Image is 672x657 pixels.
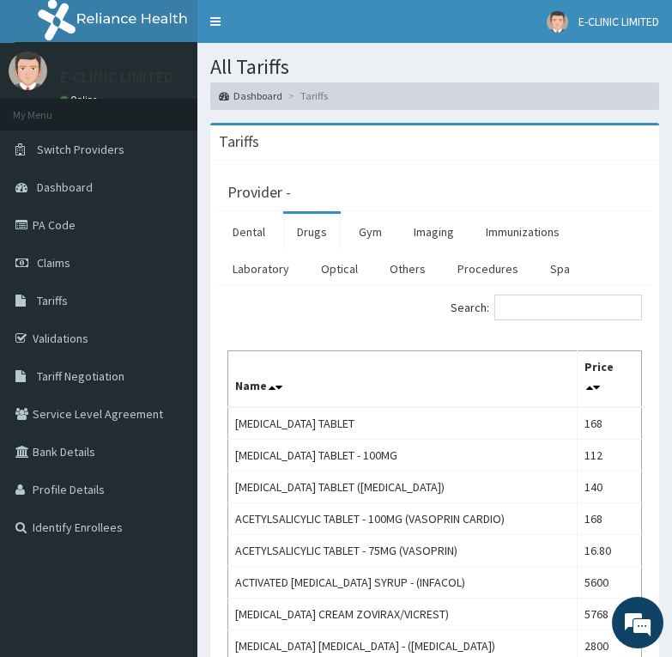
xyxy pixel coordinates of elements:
[444,251,532,287] a: Procedures
[577,566,641,598] td: 5600
[228,502,578,534] td: ACETYLSALICYLIC TABLET - 100MG (VASOPRIN CARDIO)
[345,214,396,250] a: Gym
[210,56,659,78] h1: All Tariffs
[219,251,303,287] a: Laboratory
[577,407,641,440] td: 168
[577,350,641,407] th: Price
[228,598,578,630] td: [MEDICAL_DATA] CREAM ZOVIRAX/VICREST)
[37,255,70,271] span: Claims
[228,566,578,598] td: ACTIVATED [MEDICAL_DATA] SYRUP - (INFACOL)
[283,214,341,250] a: Drugs
[578,14,659,29] span: E-CLINIC LIMITED
[472,214,573,250] a: Immunizations
[228,350,578,407] th: Name
[37,293,68,308] span: Tariffs
[9,52,47,90] img: User Image
[219,134,259,149] h3: Tariffs
[577,439,641,471] td: 112
[37,368,124,384] span: Tariff Negotiation
[307,251,372,287] a: Optical
[400,214,468,250] a: Imaging
[219,88,282,103] a: Dashboard
[577,534,641,566] td: 16.80
[577,471,641,502] td: 140
[228,534,578,566] td: ACETYLSALICYLIC TABLET - 75MG (VASOPRIN)
[577,502,641,534] td: 168
[228,439,578,471] td: [MEDICAL_DATA] TABLET - 100MG
[451,295,642,320] label: Search:
[228,471,578,502] td: [MEDICAL_DATA] TABLET ([MEDICAL_DATA])
[37,179,93,195] span: Dashboard
[376,251,439,287] a: Others
[494,295,642,320] input: Search:
[547,11,568,33] img: User Image
[219,214,279,250] a: Dental
[284,88,328,103] li: Tariffs
[60,70,173,85] p: E-CLINIC LIMITED
[577,598,641,630] td: 5768
[536,251,584,287] a: Spa
[37,142,124,157] span: Switch Providers
[227,185,291,200] h3: Provider -
[60,94,101,106] a: Online
[228,407,578,440] td: [MEDICAL_DATA] TABLET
